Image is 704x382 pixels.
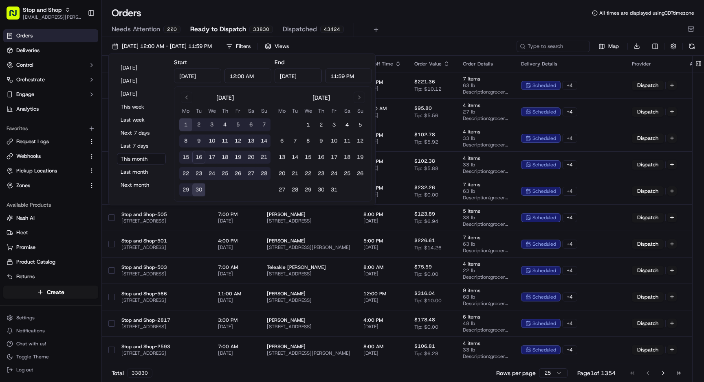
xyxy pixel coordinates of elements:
img: Matthew Saporito [8,140,21,153]
button: 6 [244,118,257,131]
button: 8 [301,135,315,148]
span: Ready to Dispatch [190,24,246,34]
span: 63 lb [463,82,508,89]
span: 22 lb [463,267,508,274]
button: 7 [257,118,271,131]
button: Last 7 days [117,140,166,152]
button: Dispatch [632,81,664,90]
span: Description: grocery bags [463,142,508,148]
span: [DATE] [363,191,401,198]
button: 12 [354,135,367,148]
label: Start [174,59,187,66]
button: Dispatch [632,239,664,249]
div: Provider [632,61,677,67]
button: Dispatch [632,319,664,328]
th: Tuesday [192,107,205,115]
button: 26 [354,167,367,180]
div: + 4 [562,160,577,169]
span: $123.89 [414,211,435,217]
button: 15 [301,151,315,164]
button: Dispatch [632,186,664,196]
button: Zones [3,179,98,192]
span: $102.38 [414,158,435,164]
button: 27 [275,183,288,196]
span: API Documentation [77,182,131,190]
button: 16 [315,151,328,164]
a: Promise [7,244,95,251]
button: 15 [179,151,192,164]
button: 3 [205,118,218,131]
th: Wednesday [301,107,315,115]
a: Powered byPylon [57,201,99,208]
button: 19 [231,151,244,164]
span: Notifications [16,327,45,334]
input: Got a question? Start typing here... [21,52,147,61]
button: 23 [192,167,205,180]
button: Stop and Shop[EMAIL_ADDRESS][PERSON_NAME][DOMAIN_NAME] [3,3,84,23]
span: Map [608,43,619,50]
span: [DATE] [72,126,89,133]
span: Description: grocery bags [463,115,508,122]
div: Dropoff Time [363,61,401,67]
button: [DATE] [117,62,166,74]
button: Map [593,41,624,51]
button: Go to previous month [181,92,192,103]
button: Product Catalog [3,255,98,268]
span: 7 items [463,76,508,82]
span: scheduled [532,82,556,89]
div: 📗 [8,183,15,189]
span: 6:00 PM [363,79,401,85]
input: Date [275,69,322,83]
span: scheduled [532,214,556,221]
button: See all [126,104,148,114]
span: Stop and Shop [23,6,62,14]
span: Request Logs [16,138,49,145]
span: Webhooks [16,153,41,160]
span: [PERSON_NAME] [267,238,350,244]
span: [STREET_ADDRESS] [267,218,350,224]
a: Request Logs [7,138,85,145]
a: Webhooks [7,153,85,160]
span: 27 lb [463,109,508,115]
button: Next month [117,179,166,191]
button: Go to next month [354,92,365,103]
span: Engage [16,91,34,98]
p: Welcome 👋 [8,33,148,46]
span: 5:00 PM [363,238,401,244]
span: [DATE] [218,218,254,224]
button: Dispatch [632,107,664,117]
button: This month [117,153,166,165]
button: 29 [301,183,315,196]
span: 33 lb [463,135,508,142]
div: Favorites [3,122,98,135]
span: • [68,148,70,155]
span: 7 items [463,234,508,241]
div: [DATE] [216,94,234,102]
th: Thursday [218,107,231,115]
button: Dispatch [632,133,664,143]
button: Dispatch [632,292,664,302]
button: 2 [315,118,328,131]
span: Knowledge Base [16,182,62,190]
div: + 4 [562,107,577,116]
span: Tip: $10.12 [414,86,442,92]
button: 4 [341,118,354,131]
th: Monday [179,107,192,115]
button: 31 [328,183,341,196]
a: Orders [3,29,98,42]
a: Analytics [3,103,98,116]
div: Available Products [3,199,98,212]
span: [STREET_ADDRESS] [121,218,205,224]
button: Promise [3,241,98,254]
div: + 4 [562,134,577,143]
span: $75.59 [414,264,432,270]
button: 1 [301,118,315,131]
span: $95.80 [414,105,432,111]
span: [DATE] [363,85,401,92]
a: 📗Knowledge Base [5,179,66,193]
button: 23 [315,167,328,180]
span: 7 items [463,181,508,188]
input: Date [174,69,221,83]
button: 28 [288,183,301,196]
th: Monday [275,107,288,115]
